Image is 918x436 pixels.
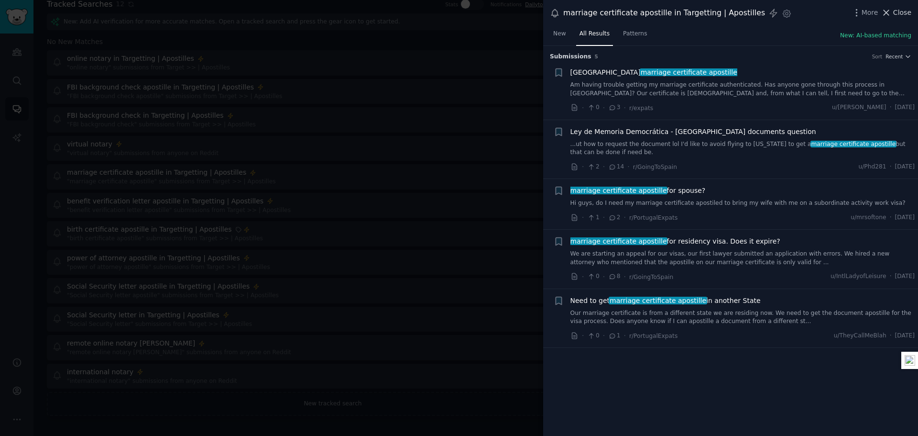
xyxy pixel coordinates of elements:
[624,331,626,341] span: ·
[627,162,629,172] span: ·
[579,30,610,38] span: All Results
[582,331,584,341] span: ·
[834,332,886,340] span: u/TheyCallMeBlah
[608,103,620,112] span: 3
[582,212,584,223] span: ·
[895,272,915,281] span: [DATE]
[563,7,765,19] div: marriage certificate apostille in Targetting | Apostilles
[570,140,915,157] a: ...ut how to request the document lol I'd like to avoid flying to [US_STATE] to get amarriage cer...
[890,163,892,171] span: ·
[624,272,626,282] span: ·
[895,332,915,340] span: [DATE]
[582,162,584,172] span: ·
[624,212,626,223] span: ·
[885,53,903,60] span: Recent
[890,213,892,222] span: ·
[570,236,780,246] a: marriage certificate apostillefor residency visa. Does it expire?
[603,212,605,223] span: ·
[629,105,653,112] span: r/expats
[640,68,738,76] span: marriage certificate apostille
[595,54,598,59] span: 5
[890,272,892,281] span: ·
[587,103,599,112] span: 0
[570,186,706,196] span: for spouse?
[570,250,915,267] a: We are starting an appeal for our visas, our first lawyer submitted an application with errors. W...
[570,309,915,326] a: Our marriage certificate is from a different state we are residing now. We need to get the docume...
[893,8,911,18] span: Close
[587,332,599,340] span: 0
[851,213,886,222] span: u/mrsoftone
[550,53,591,61] span: Submission s
[570,67,737,78] a: [GEOGRAPHIC_DATA]marriage certificate apostille
[570,296,761,306] span: Need to get in another State
[832,103,886,112] span: u/[PERSON_NAME]
[852,8,878,18] button: More
[587,163,599,171] span: 2
[629,274,673,280] span: r/GoingToSpain
[603,331,605,341] span: ·
[872,53,883,60] div: Sort
[587,213,599,222] span: 1
[553,30,566,38] span: New
[629,214,678,221] span: r/PortugalExpats
[603,162,605,172] span: ·
[620,26,650,46] a: Patterns
[570,127,816,137] a: Ley de Memoria Democrática - [GEOGRAPHIC_DATA] documents question
[550,26,569,46] a: New
[587,272,599,281] span: 0
[890,332,892,340] span: ·
[629,333,678,339] span: r/PortugalExpats
[603,272,605,282] span: ·
[885,53,911,60] button: Recent
[895,163,915,171] span: [DATE]
[633,164,677,170] span: r/GoingToSpain
[881,8,911,18] button: Close
[810,141,896,147] span: marriage certificate apostille
[603,103,605,113] span: ·
[569,187,668,194] span: marriage certificate apostille
[890,103,892,112] span: ·
[569,237,668,245] span: marriage certificate apostille
[576,26,613,46] a: All Results
[895,103,915,112] span: [DATE]
[570,186,706,196] a: marriage certificate apostillefor spouse?
[570,67,737,78] span: [GEOGRAPHIC_DATA]
[570,81,915,98] a: Am having trouble getting my marriage certificate authenticated. Has anyone gone through this pro...
[609,297,707,304] span: marriage certificate apostille
[582,103,584,113] span: ·
[858,163,886,171] span: u/Phd281
[623,30,647,38] span: Patterns
[570,296,761,306] a: Need to getmarriage certificate apostillein another State
[608,213,620,222] span: 2
[624,103,626,113] span: ·
[582,272,584,282] span: ·
[831,272,886,281] span: u/IntlLadyofLeisure
[570,236,780,246] span: for residency visa. Does it expire?
[608,272,620,281] span: 8
[862,8,878,18] span: More
[570,199,915,208] a: Hi guys, do I need my marriage certificate apostiled to bring my wife with me on a subordinate ac...
[895,213,915,222] span: [DATE]
[840,32,911,40] button: New: AI-based matching
[608,163,624,171] span: 14
[608,332,620,340] span: 1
